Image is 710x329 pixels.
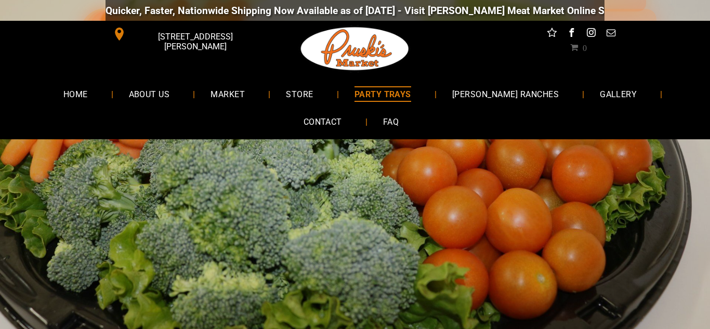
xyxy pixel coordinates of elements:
img: Pruski-s+Market+HQ+Logo2-1920w.png [299,21,411,77]
a: FAQ [367,108,414,136]
span: [STREET_ADDRESS][PERSON_NAME] [128,27,262,57]
a: PARTY TRAYS [339,80,427,108]
a: [STREET_ADDRESS][PERSON_NAME] [106,26,265,42]
a: instagram [585,26,598,42]
a: facebook [565,26,578,42]
a: CONTACT [288,108,358,136]
span: 0 [583,43,587,51]
a: GALLERY [584,80,652,108]
a: HOME [48,80,103,108]
a: Social network [545,26,559,42]
a: ABOUT US [113,80,186,108]
a: email [604,26,618,42]
a: STORE [270,80,328,108]
a: MARKET [195,80,260,108]
a: [PERSON_NAME] RANCHES [437,80,574,108]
